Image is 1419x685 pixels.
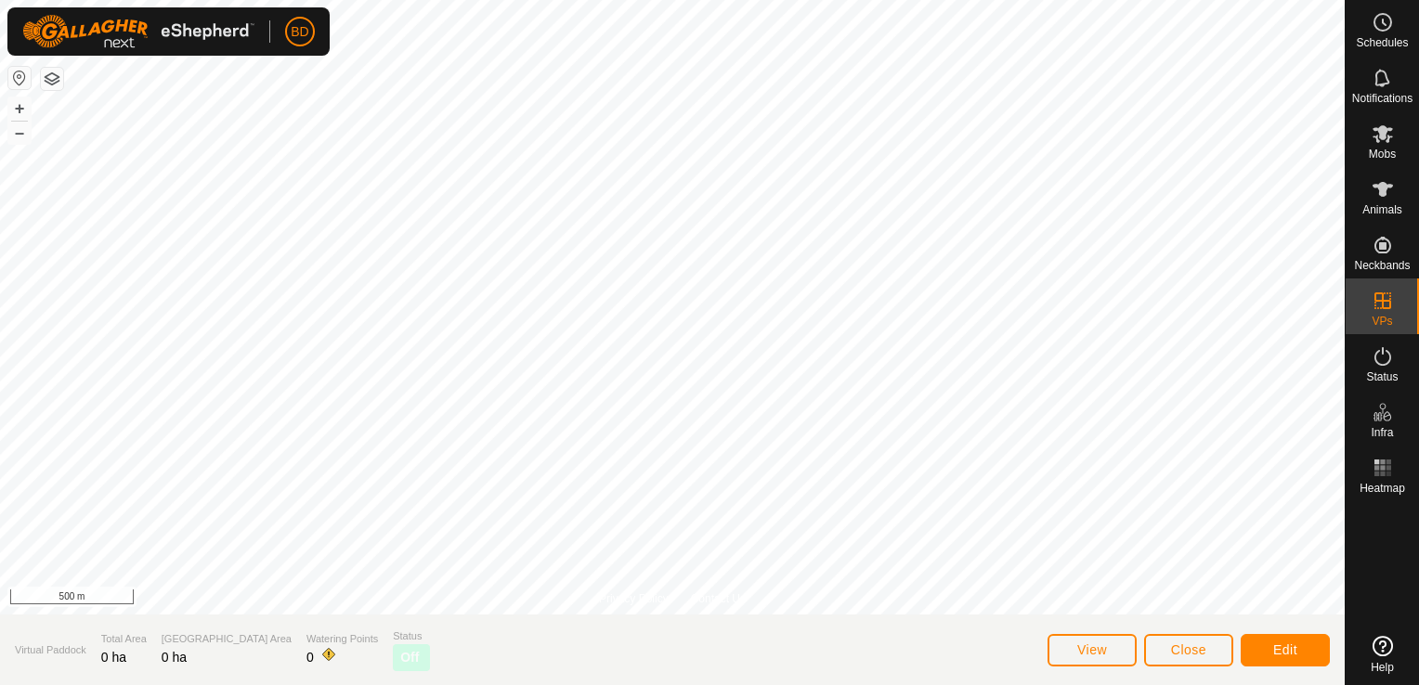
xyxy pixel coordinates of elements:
span: Infra [1371,427,1393,438]
a: Help [1346,628,1419,680]
span: Notifications [1352,93,1412,104]
img: Gallagher Logo [22,15,254,48]
button: View [1048,634,1137,666]
span: BD [291,22,308,42]
span: 0 [306,650,314,665]
span: View [1077,642,1107,657]
span: 0 ha [162,650,187,665]
span: Status [393,628,430,644]
span: Mobs [1369,149,1396,160]
a: Contact Us [691,590,746,607]
span: Help [1371,662,1394,673]
span: Edit [1273,642,1297,657]
span: Status [1366,371,1398,382]
button: – [8,122,31,144]
button: Close [1144,634,1233,666]
span: Heatmap [1360,483,1405,494]
span: Neckbands [1354,260,1410,271]
span: Animals [1362,204,1402,215]
span: Watering Points [306,631,378,647]
span: VPs [1372,316,1392,327]
button: Reset Map [8,67,31,89]
button: Map Layers [41,68,63,90]
button: Edit [1241,634,1330,666]
span: Total Area [101,631,147,647]
span: Close [1171,642,1206,657]
span: Virtual Paddock [15,642,86,658]
span: 0 ha [101,650,126,665]
span: Schedules [1356,37,1408,48]
span: [GEOGRAPHIC_DATA] Area [162,631,292,647]
a: Privacy Policy [599,590,669,607]
span: Off [400,648,419,667]
button: + [8,97,31,120]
